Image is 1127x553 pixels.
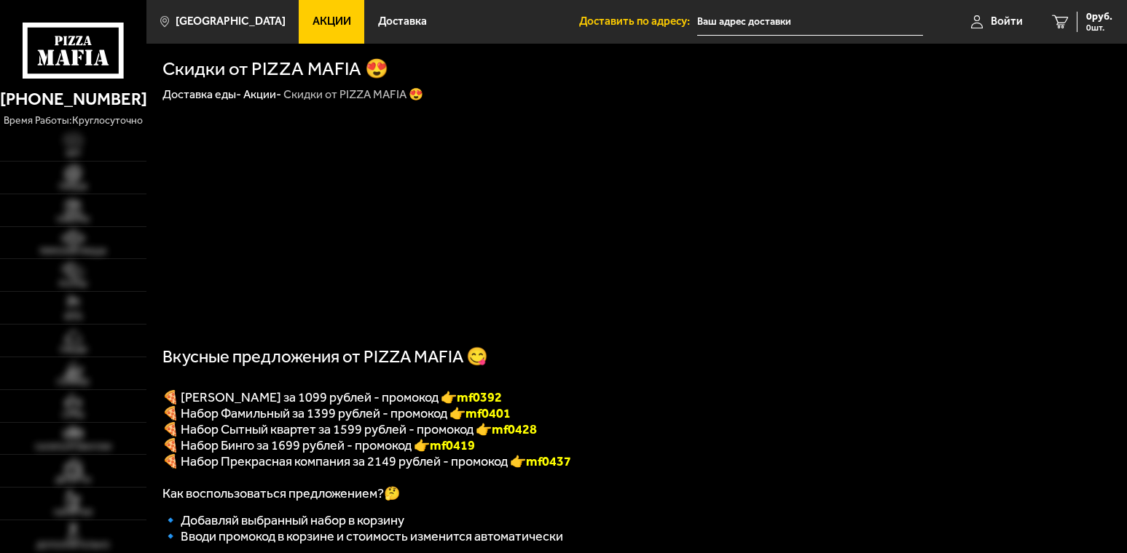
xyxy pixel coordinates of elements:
[378,16,427,27] span: Доставка
[243,87,281,101] a: Акции-
[991,16,1023,27] span: Войти
[1086,23,1112,32] span: 0 шт.
[162,60,388,79] h1: Скидки от PIZZA MAFIA 😍
[176,16,286,27] span: [GEOGRAPHIC_DATA]
[162,421,537,437] span: 🍕 Набор Сытный квартет за 1599 рублей - промокод 👉
[466,405,511,421] b: mf0401
[697,9,922,36] input: Ваш адрес доставки
[162,453,526,469] span: 🍕 Набор Прекрасная компания за 2149 рублей - промокод 👉
[162,389,502,405] span: 🍕 [PERSON_NAME] за 1099 рублей - промокод 👉
[526,453,571,469] span: mf0437
[457,389,502,405] font: mf0392
[162,346,488,367] span: Вкусные предложения от PIZZA MAFIA 😋
[313,16,351,27] span: Акции
[1086,12,1112,22] span: 0 руб.
[162,87,241,101] a: Доставка еды-
[492,421,537,437] b: mf0428
[162,512,404,528] span: 🔹 Добавляй выбранный набор в корзину
[162,405,511,421] span: 🍕 Набор Фамильный за 1399 рублей - промокод 👉
[162,437,475,453] span: 🍕 Набор Бинго за 1699 рублей - промокод 👉
[283,87,423,103] div: Скидки от PIZZA MAFIA 😍
[579,16,697,27] span: Доставить по адресу:
[430,437,475,453] b: mf0419
[162,528,563,544] span: 🔹 Вводи промокод в корзине и стоимость изменится автоматически
[162,485,400,501] span: Как воспользоваться предложением?🤔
